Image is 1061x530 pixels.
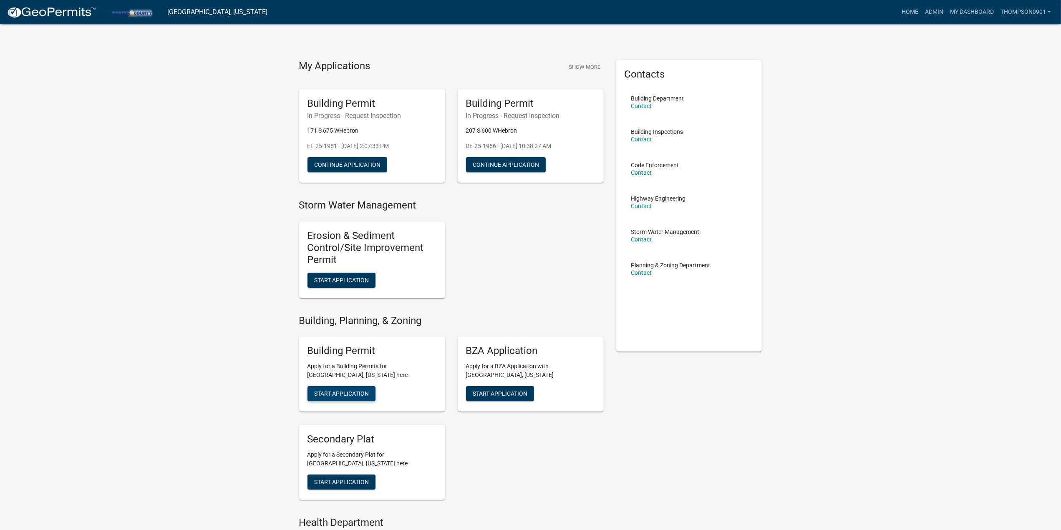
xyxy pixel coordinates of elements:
[307,273,376,288] button: Start Application
[307,157,387,172] button: Continue Application
[466,345,595,357] h5: BZA Application
[307,475,376,490] button: Start Application
[307,230,437,266] h5: Erosion & Sediment Control/Site Improvement Permit
[997,4,1054,20] a: thompson0901
[299,517,604,529] h4: Health Department
[299,199,604,211] h4: Storm Water Management
[307,142,437,151] p: EL-25-1961 - [DATE] 2:07:33 PM
[631,236,652,243] a: Contact
[466,157,546,172] button: Continue Application
[631,269,652,276] a: Contact
[631,103,652,109] a: Contact
[167,5,267,19] a: [GEOGRAPHIC_DATA], [US_STATE]
[307,386,376,401] button: Start Application
[631,136,652,143] a: Contact
[947,4,997,20] a: My Dashboard
[631,196,686,201] p: Highway Engineering
[314,390,369,397] span: Start Application
[631,203,652,209] a: Contact
[466,142,595,151] p: DE-25-1956 - [DATE] 10:38:27 AM
[466,386,534,401] button: Start Application
[307,362,437,379] p: Apply for a Building Permits for [GEOGRAPHIC_DATA], [US_STATE] here
[922,4,947,20] a: Admin
[631,129,683,135] p: Building Inspections
[466,98,595,110] h5: Building Permit
[307,450,437,468] p: Apply for a Secondary Plat for [GEOGRAPHIC_DATA], [US_STATE] here
[631,162,679,168] p: Code Enforcement
[314,479,369,485] span: Start Application
[466,362,595,379] p: Apply for a BZA Application with [GEOGRAPHIC_DATA], [US_STATE]
[307,112,437,120] h6: In Progress - Request Inspection
[473,390,527,397] span: Start Application
[631,229,700,235] p: Storm Water Management
[898,4,922,20] a: Home
[299,315,604,327] h4: Building, Planning, & Zoning
[103,6,161,18] img: Porter County, Indiana
[307,433,437,445] h5: Secondary Plat
[565,60,604,74] button: Show More
[631,95,684,101] p: Building Department
[314,276,369,283] span: Start Application
[466,126,595,135] p: 207 S 600 WHebron
[631,169,652,176] a: Contact
[631,262,711,268] p: Planning & Zoning Department
[625,68,754,80] h5: Contacts
[307,345,437,357] h5: Building Permit
[299,60,370,73] h4: My Applications
[307,126,437,135] p: 171 S 675 WHebron
[466,112,595,120] h6: In Progress - Request Inspection
[307,98,437,110] h5: Building Permit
